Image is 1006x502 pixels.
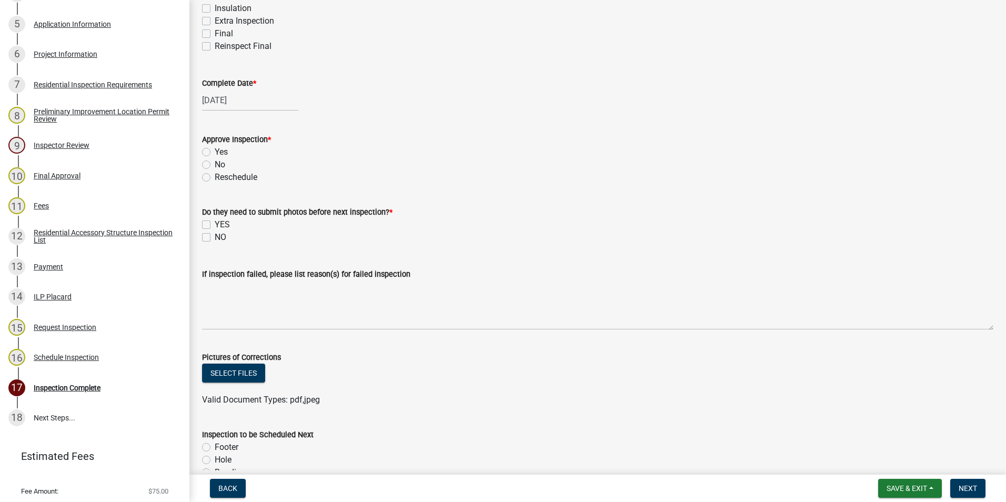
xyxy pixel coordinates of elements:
[202,354,281,362] label: Pictures of Corrections
[215,27,233,40] label: Final
[34,324,96,331] div: Request Inspection
[202,136,271,144] label: Approve Inspection
[215,158,225,171] label: No
[215,218,230,231] label: YES
[8,228,25,245] div: 12
[34,384,100,391] div: Inspection Complete
[959,484,977,493] span: Next
[202,271,410,278] label: If inspection failed, please list reason(s) for failed inspection
[215,231,226,244] label: NO
[34,229,173,244] div: Residential Accessory Structure Inspection List
[34,172,81,179] div: Final Approval
[202,395,320,405] span: Valid Document Types: pdf,jpeg
[8,379,25,396] div: 17
[34,51,97,58] div: Project Information
[34,263,63,270] div: Payment
[215,40,271,53] label: Reinspect Final
[34,354,99,361] div: Schedule Inspection
[887,484,927,493] span: Save & Exit
[34,202,49,209] div: Fees
[34,81,152,88] div: Residential Inspection Requirements
[215,2,252,15] label: Insulation
[202,431,314,439] label: Inspection to be Scheduled Next
[8,16,25,33] div: 5
[218,484,237,493] span: Back
[8,137,25,154] div: 9
[8,76,25,93] div: 7
[202,209,393,216] label: Do they need to submit photos before next inspection?
[202,80,256,87] label: Complete Date
[8,167,25,184] div: 10
[215,466,246,479] label: Bonding
[215,171,257,184] label: Reschedule
[8,107,25,124] div: 8
[34,293,72,300] div: ILP Placard
[21,488,58,495] span: Fee Amount:
[148,488,168,495] span: $75.00
[202,364,265,383] button: Select files
[8,258,25,275] div: 13
[34,108,173,123] div: Preliminary Improvement Location Permit Review
[215,146,228,158] label: Yes
[34,142,89,149] div: Inspector Review
[8,409,25,426] div: 18
[8,288,25,305] div: 14
[8,349,25,366] div: 16
[8,446,173,467] a: Estimated Fees
[215,15,274,27] label: Extra Inspection
[8,319,25,336] div: 15
[878,479,942,498] button: Save & Exit
[8,46,25,63] div: 6
[950,479,985,498] button: Next
[202,89,298,111] input: mm/dd/yyyy
[215,441,238,454] label: Footer
[8,197,25,214] div: 11
[210,479,246,498] button: Back
[215,454,232,466] label: Hole
[34,21,111,28] div: Application Information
